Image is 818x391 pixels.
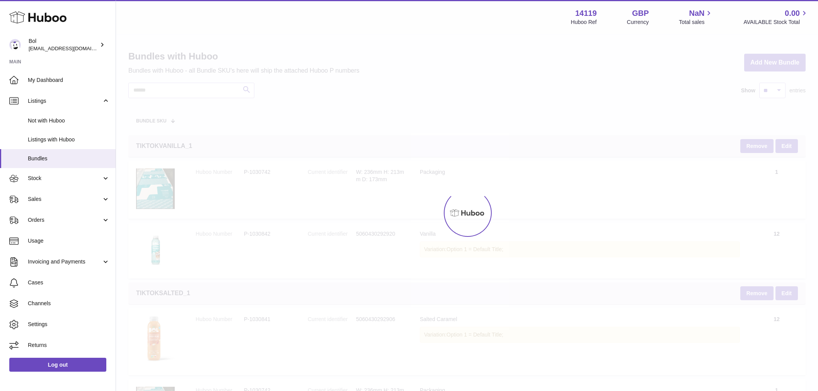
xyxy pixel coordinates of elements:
span: Sales [28,195,102,203]
span: Channels [28,300,110,307]
span: Settings [28,321,110,328]
span: Cases [28,279,110,286]
strong: 14119 [575,8,597,19]
span: Returns [28,342,110,349]
a: 0.00 AVAILABLE Stock Total [743,8,809,26]
span: Stock [28,175,102,182]
img: internalAdmin-14119@internal.huboo.com [9,39,21,51]
span: Listings [28,97,102,105]
span: Usage [28,237,110,245]
a: Log out [9,358,106,372]
span: NaN [689,8,704,19]
a: NaN Total sales [679,8,713,26]
div: Bol [29,37,98,52]
span: Orders [28,216,102,224]
span: Invoicing and Payments [28,258,102,265]
span: [EMAIL_ADDRESS][DOMAIN_NAME] [29,45,114,51]
span: Listings with Huboo [28,136,110,143]
span: Bundles [28,155,110,162]
span: Total sales [679,19,713,26]
span: Not with Huboo [28,117,110,124]
span: 0.00 [785,8,800,19]
span: My Dashboard [28,76,110,84]
div: Currency [627,19,649,26]
div: Huboo Ref [571,19,597,26]
strong: GBP [632,8,649,19]
span: AVAILABLE Stock Total [743,19,809,26]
